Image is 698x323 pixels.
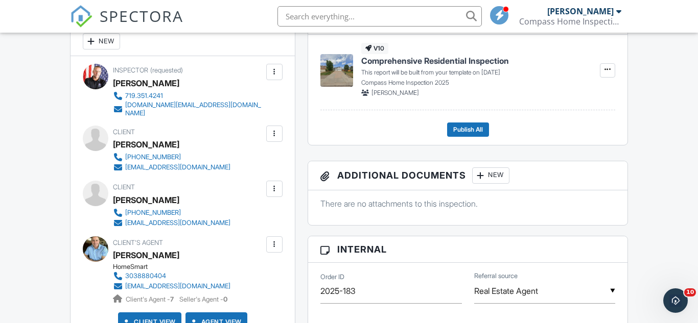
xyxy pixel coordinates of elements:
[113,218,230,228] a: [EMAIL_ADDRESS][DOMAIN_NAME]
[113,263,239,271] div: HomeSmart
[113,66,148,74] span: Inspector
[308,161,627,190] h3: Additional Documents
[125,282,230,290] div: [EMAIL_ADDRESS][DOMAIN_NAME]
[70,5,92,28] img: The Best Home Inspection Software - Spectora
[113,76,179,91] div: [PERSON_NAME]
[125,209,181,217] div: [PHONE_NUMBER]
[663,288,688,313] iframe: Intercom live chat
[474,271,518,281] label: Referral source
[125,101,264,117] div: [DOMAIN_NAME][EMAIL_ADDRESS][DOMAIN_NAME]
[125,153,181,161] div: [PHONE_NUMBER]
[113,91,264,101] a: 719.351.4241
[113,137,179,152] div: [PERSON_NAME]
[519,16,621,27] div: Compass Home Inspection LLC
[113,162,230,172] a: [EMAIL_ADDRESS][DOMAIN_NAME]
[150,66,183,74] span: (requested)
[277,6,482,27] input: Search everything...
[125,92,163,100] div: 719.351.4241
[100,5,183,27] span: SPECTORA
[472,167,509,184] div: New
[113,192,179,208] div: [PERSON_NAME]
[223,295,227,303] strong: 0
[113,128,135,136] span: Client
[113,101,264,117] a: [DOMAIN_NAME][EMAIL_ADDRESS][DOMAIN_NAME]
[113,183,135,191] span: Client
[113,247,179,263] a: [PERSON_NAME]
[170,295,174,303] strong: 7
[179,295,227,303] span: Seller's Agent -
[113,152,230,162] a: [PHONE_NUMBER]
[320,272,344,282] label: Order ID
[308,236,627,263] h3: Internal
[125,272,166,280] div: 3038880404
[113,271,230,281] a: 3038880404
[320,198,615,209] p: There are no attachments to this inspection.
[113,239,163,246] span: Client's Agent
[125,163,230,171] div: [EMAIL_ADDRESS][DOMAIN_NAME]
[70,14,183,35] a: SPECTORA
[684,288,696,296] span: 10
[113,281,230,291] a: [EMAIL_ADDRESS][DOMAIN_NAME]
[113,208,230,218] a: [PHONE_NUMBER]
[126,295,175,303] span: Client's Agent -
[83,33,120,49] div: New
[125,219,230,227] div: [EMAIL_ADDRESS][DOMAIN_NAME]
[547,6,614,16] div: [PERSON_NAME]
